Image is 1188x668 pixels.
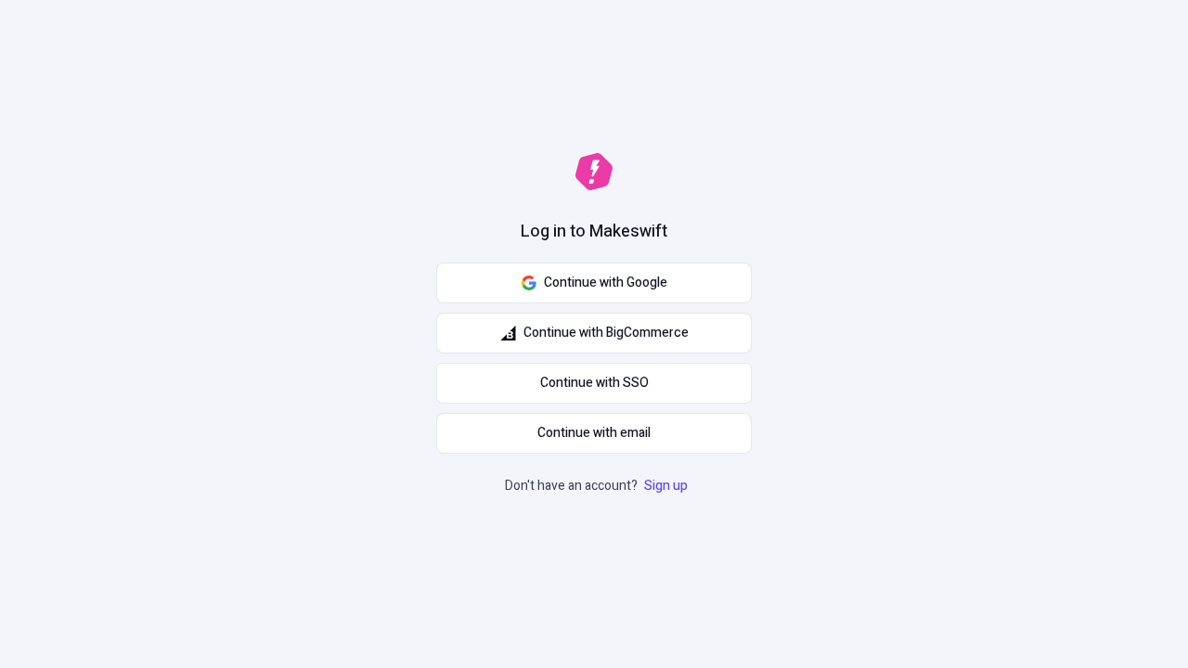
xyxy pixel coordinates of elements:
a: Continue with SSO [436,363,752,404]
span: Continue with email [537,423,651,443]
button: Continue with BigCommerce [436,313,752,353]
button: Continue with Google [436,263,752,303]
button: Continue with email [436,413,752,454]
span: Continue with Google [544,273,667,293]
p: Don't have an account? [505,476,691,496]
a: Sign up [640,476,691,495]
h1: Log in to Makeswift [521,220,667,244]
span: Continue with BigCommerce [523,323,689,343]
